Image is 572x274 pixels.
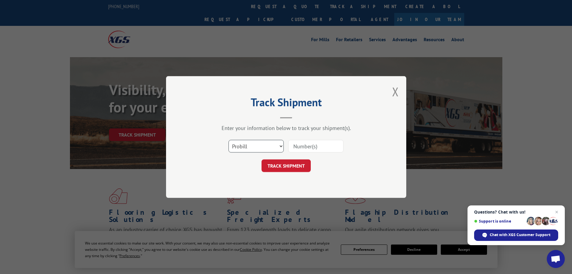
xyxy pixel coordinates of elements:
[392,84,399,100] button: Close modal
[474,229,558,241] span: Chat with XGS Customer Support
[490,232,550,238] span: Chat with XGS Customer Support
[547,250,565,268] a: Open chat
[474,210,558,214] span: Questions? Chat with us!
[288,140,344,152] input: Number(s)
[196,98,376,109] h2: Track Shipment
[262,159,311,172] button: TRACK SHIPMENT
[196,125,376,131] div: Enter your information below to track your shipment(s).
[474,219,525,223] span: Support is online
